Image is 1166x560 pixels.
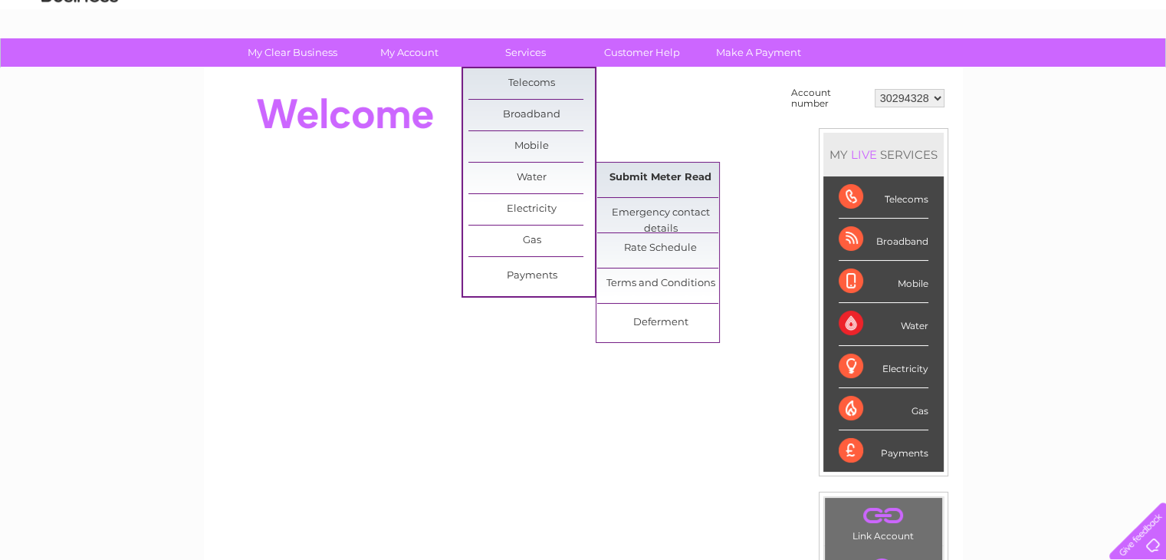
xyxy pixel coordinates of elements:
[468,163,595,193] a: Water
[848,147,880,162] div: LIVE
[1064,65,1102,77] a: Contact
[823,133,944,176] div: MY SERVICES
[468,131,595,162] a: Mobile
[597,308,724,338] a: Deferment
[597,198,724,229] a: Emergency contact details
[839,430,928,472] div: Payments
[839,261,928,303] div: Mobile
[824,497,943,545] td: Link Account
[1033,65,1055,77] a: Blog
[468,226,595,256] a: Gas
[839,219,928,261] div: Broadband
[597,163,724,193] a: Submit Meter Read
[695,38,822,67] a: Make A Payment
[787,84,871,113] td: Account number
[597,268,724,299] a: Terms and Conditions
[839,303,928,345] div: Water
[839,346,928,388] div: Electricity
[462,38,589,67] a: Services
[41,40,119,87] img: logo.png
[468,68,595,99] a: Telecoms
[839,176,928,219] div: Telecoms
[829,502,938,529] a: .
[597,233,724,264] a: Rate Schedule
[468,261,595,292] a: Payments
[877,8,983,27] a: 0333 014 3131
[468,194,595,225] a: Electricity
[977,65,1023,77] a: Telecoms
[1115,65,1151,77] a: Log out
[229,38,356,67] a: My Clear Business
[346,38,472,67] a: My Account
[222,8,946,74] div: Clear Business is a trading name of Verastar Limited (registered in [GEOGRAPHIC_DATA] No. 3667643...
[896,65,925,77] a: Water
[934,65,968,77] a: Energy
[579,38,705,67] a: Customer Help
[468,100,595,130] a: Broadband
[839,388,928,430] div: Gas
